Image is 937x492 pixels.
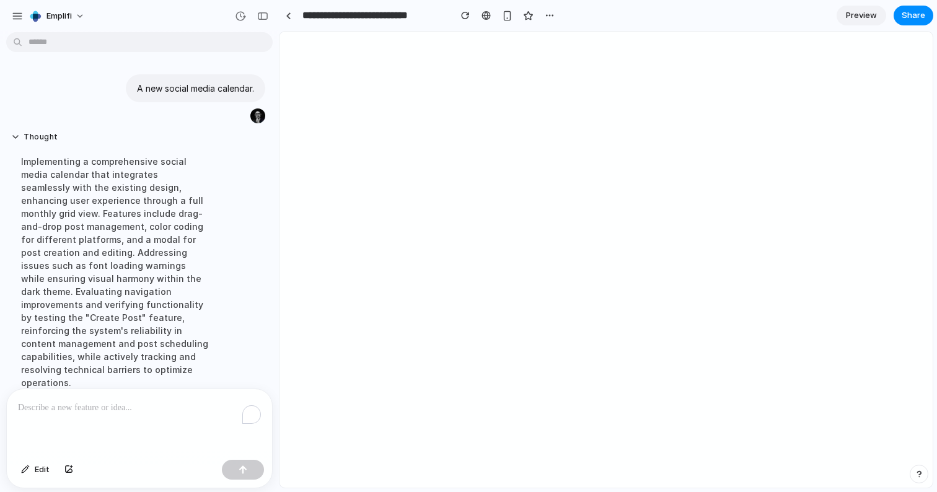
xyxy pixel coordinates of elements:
[24,6,91,26] button: Emplifi
[902,9,925,22] span: Share
[35,463,50,476] span: Edit
[7,389,272,455] div: To enrich screen reader interactions, please activate Accessibility in Grammarly extension settings
[46,10,72,22] span: Emplifi
[15,460,56,480] button: Edit
[137,82,254,95] p: A new social media calendar.
[837,6,886,25] a: Preview
[846,9,877,22] span: Preview
[894,6,933,25] button: Share
[11,147,218,397] div: Implementing a comprehensive social media calendar that integrates seamlessly with the existing d...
